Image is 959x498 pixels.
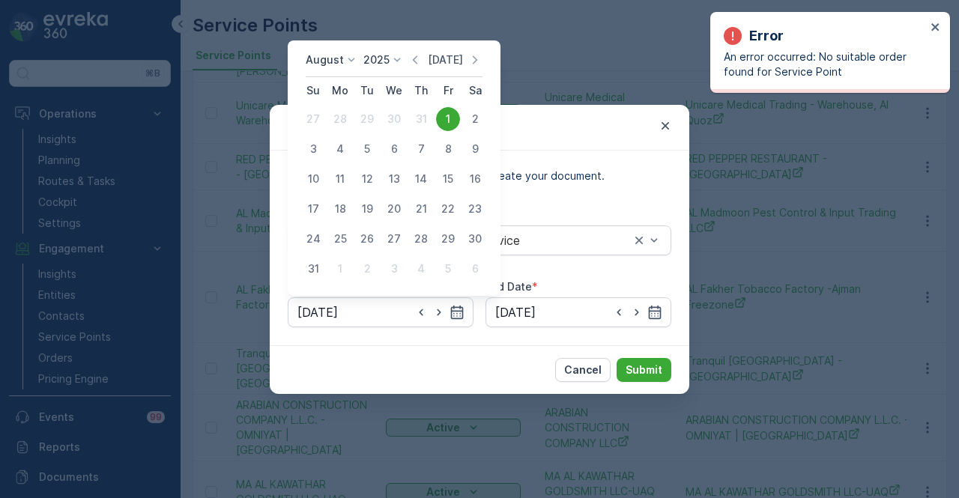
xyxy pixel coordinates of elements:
[409,107,433,131] div: 31
[463,167,487,191] div: 16
[363,52,390,67] p: 2025
[381,77,408,104] th: Wednesday
[328,197,352,221] div: 18
[382,257,406,281] div: 3
[301,227,325,251] div: 24
[555,358,611,382] button: Cancel
[301,257,325,281] div: 31
[301,197,325,221] div: 17
[328,257,352,281] div: 1
[382,197,406,221] div: 20
[300,77,327,104] th: Sunday
[409,137,433,161] div: 7
[355,197,379,221] div: 19
[409,167,433,191] div: 14
[288,297,474,327] input: dd/mm/yyyy
[435,77,462,104] th: Friday
[328,227,352,251] div: 25
[306,52,344,67] p: August
[409,227,433,251] div: 28
[617,358,671,382] button: Submit
[436,197,460,221] div: 22
[626,362,662,377] p: Submit
[327,77,354,104] th: Monday
[328,167,352,191] div: 11
[436,227,460,251] div: 29
[382,137,406,161] div: 6
[485,297,671,327] input: dd/mm/yyyy
[382,167,406,191] div: 13
[354,77,381,104] th: Tuesday
[436,107,460,131] div: 1
[328,137,352,161] div: 4
[428,52,463,67] p: [DATE]
[301,137,325,161] div: 3
[463,197,487,221] div: 23
[463,137,487,161] div: 9
[355,107,379,131] div: 29
[749,25,784,46] p: Error
[724,49,926,79] p: An error occurred: No suitable order found for Service Point
[462,77,488,104] th: Saturday
[355,167,379,191] div: 12
[436,167,460,191] div: 15
[436,137,460,161] div: 8
[436,257,460,281] div: 5
[382,227,406,251] div: 27
[355,137,379,161] div: 5
[463,107,487,131] div: 2
[382,107,406,131] div: 30
[463,227,487,251] div: 30
[408,77,435,104] th: Thursday
[301,107,325,131] div: 27
[328,107,352,131] div: 28
[409,197,433,221] div: 21
[564,362,602,377] p: Cancel
[463,257,487,281] div: 6
[355,257,379,281] div: 2
[301,167,325,191] div: 10
[409,257,433,281] div: 4
[931,21,941,35] button: close
[355,227,379,251] div: 26
[485,280,532,293] label: End Date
